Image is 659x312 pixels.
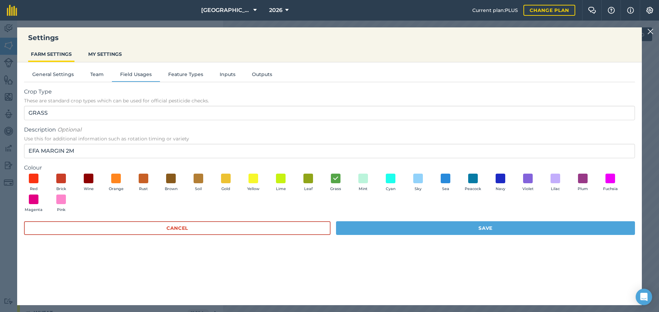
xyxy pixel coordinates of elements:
button: Save [336,221,635,235]
span: Plum [578,186,588,192]
button: General Settings [24,71,82,81]
span: Wine [84,186,94,192]
span: Yellow [247,186,259,192]
button: Leaf [299,174,318,192]
label: Colour [24,164,635,172]
img: svg+xml;base64,PHN2ZyB4bWxucz0iaHR0cDovL3d3dy53My5vcmcvMjAwMC9zdmciIHdpZHRoPSIxOCIgaGVpZ2h0PSIyNC... [333,174,339,183]
button: Feature Types [160,71,211,81]
button: Navy [491,174,510,192]
button: Wine [79,174,98,192]
button: Cyan [381,174,400,192]
button: Outputs [244,71,280,81]
button: Magenta [24,195,43,213]
img: A cog icon [646,7,654,14]
img: A question mark icon [607,7,615,14]
button: Fuchsia [601,174,620,192]
span: Orange [109,186,124,192]
span: Leaf [304,186,313,192]
button: Soil [189,174,208,192]
span: Lilac [551,186,560,192]
button: Rust [134,174,153,192]
button: Brick [51,174,71,192]
button: MY SETTINGS [85,48,125,61]
button: Team [82,71,112,81]
img: fieldmargin Logo [7,5,17,16]
button: Mint [354,174,373,192]
span: 2026 [269,6,282,14]
span: Soil [195,186,202,192]
button: Plum [573,174,592,192]
span: Navy [496,186,505,192]
div: Open Intercom Messenger [636,289,652,305]
button: Red [24,174,43,192]
img: Two speech bubbles overlapping with the left bubble in the forefront [588,7,596,14]
span: Fuchsia [603,186,618,192]
button: Field Usages [112,71,160,81]
h3: Settings [17,33,642,42]
button: Lilac [546,174,565,192]
span: Red [30,186,38,192]
span: Gold [221,186,230,192]
button: Cancel [24,221,331,235]
button: Orange [106,174,126,192]
span: Sea [442,186,449,192]
input: Start typing to search for crop type [24,106,635,120]
button: Yellow [244,174,263,192]
span: Violet [522,186,534,192]
img: svg+xml;base64,PHN2ZyB4bWxucz0iaHR0cDovL3d3dy53My5vcmcvMjAwMC9zdmciIHdpZHRoPSIyMiIgaGVpZ2h0PSIzMC... [647,27,654,36]
span: Crop Type [24,88,635,96]
button: Peacock [463,174,483,192]
span: Description [24,126,635,134]
img: svg+xml;base64,PHN2ZyB4bWxucz0iaHR0cDovL3d3dy53My5vcmcvMjAwMC9zdmciIHdpZHRoPSIxNyIgaGVpZ2h0PSIxNy... [627,6,634,14]
a: Change plan [523,5,575,16]
button: Gold [216,174,235,192]
em: Optional [57,126,81,133]
button: FARM SETTINGS [28,48,74,61]
span: Lime [276,186,286,192]
span: Mint [359,186,368,192]
span: Magenta [25,207,43,213]
button: Lime [271,174,290,192]
span: Brick [56,186,66,192]
span: Current plan : PLUS [472,7,518,14]
span: Pink [57,207,66,213]
span: [GEOGRAPHIC_DATA] [201,6,251,14]
span: Sky [415,186,421,192]
span: Grass [330,186,341,192]
span: Cyan [386,186,395,192]
span: Rust [139,186,148,192]
button: Sky [408,174,428,192]
button: Grass [326,174,345,192]
button: Pink [51,195,71,213]
span: Use this for additional information such as rotation timing or variety [24,135,635,142]
span: Brown [165,186,177,192]
button: Brown [161,174,181,192]
button: Violet [518,174,537,192]
span: Peacock [465,186,481,192]
span: These are standard crop types which can be used for official pesticide checks. [24,97,635,104]
button: Sea [436,174,455,192]
button: Inputs [211,71,244,81]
